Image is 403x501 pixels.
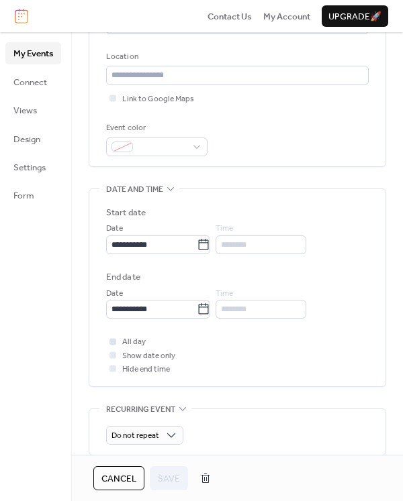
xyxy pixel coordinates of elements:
[13,161,46,174] span: Settings
[5,99,61,121] a: Views
[263,10,310,23] span: My Account
[328,10,382,23] span: Upgrade 🚀
[5,71,61,93] a: Connect
[208,9,252,23] a: Contact Us
[13,189,34,203] span: Form
[13,47,53,60] span: My Events
[208,10,252,23] span: Contact Us
[106,183,163,197] span: Date and time
[106,402,175,416] span: Recurring event
[106,222,123,235] span: Date
[13,133,40,146] span: Design
[263,9,310,23] a: My Account
[13,76,47,89] span: Connect
[5,156,61,178] a: Settings
[216,222,233,235] span: Time
[106,121,205,135] div: Event color
[5,184,61,206] a: Form
[216,287,233,300] span: Time
[122,349,175,363] span: Show date only
[5,128,61,150] a: Design
[15,9,28,23] img: logo
[106,50,366,64] div: Location
[106,206,146,219] div: Start date
[106,287,123,300] span: Date
[122,335,146,349] span: All day
[111,428,159,443] span: Do not repeat
[13,104,37,117] span: Views
[122,363,170,376] span: Hide end time
[322,5,388,27] button: Upgrade🚀
[101,472,136,486] span: Cancel
[5,42,61,64] a: My Events
[106,270,140,284] div: End date
[122,93,194,106] span: Link to Google Maps
[93,466,144,490] button: Cancel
